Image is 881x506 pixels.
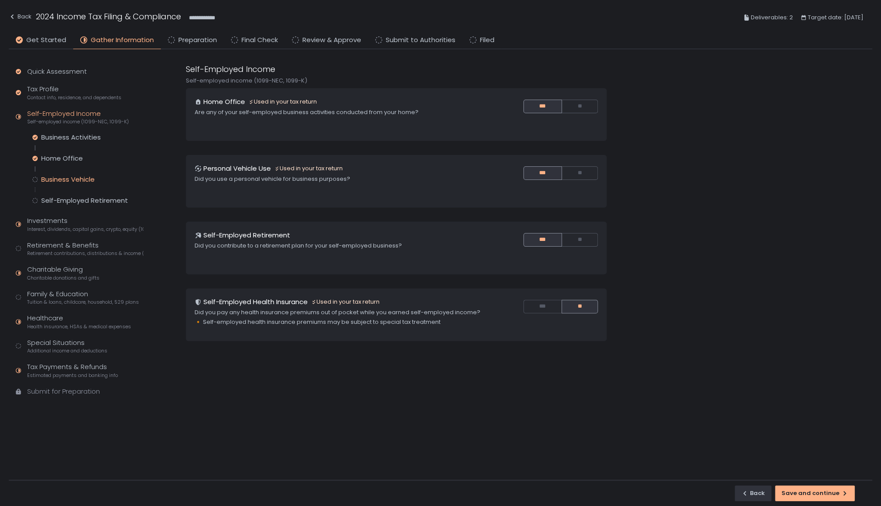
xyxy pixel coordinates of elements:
button: Save and continue [775,485,855,501]
div: Did you contribute to a retirement plan for your self-employed business? [195,242,488,250]
span: Final Check [242,35,278,45]
div: Home Office [41,154,83,163]
div: Back [741,489,765,497]
div: Used in your tax return [311,298,380,306]
button: Back [9,11,32,25]
div: Tax Payments & Refunds [27,362,118,379]
span: Contact info, residence, and dependents [27,94,121,101]
span: Health insurance, HSAs & medical expenses [27,323,131,330]
span: Filed [480,35,494,45]
span: Tuition & loans, childcare, household, 529 plans [27,299,139,305]
div: Self-employed income (1099-NEC, 1099-K) [186,77,607,85]
div: Tax Profile [27,84,121,101]
div: Healthcare [27,313,131,330]
div: Used in your tax return [249,98,317,106]
span: Get Started [26,35,66,45]
span: Self-employed income (1099-NEC, 1099-K) [27,118,129,125]
div: Used in your tax return [274,165,343,172]
h1: Home Office [203,97,245,107]
span: Estimated payments and banking info [27,372,118,379]
div: Self-Employed Retirement [41,196,128,205]
button: Back [735,485,771,501]
div: 🔸 Self-employed health insurance premiums may be subject to special tax treatment [195,318,488,326]
span: Preparation [178,35,217,45]
span: Gather Information [91,35,154,45]
h1: Self-Employed Income [186,63,275,75]
div: Business Vehicle [41,175,95,184]
div: Business Activities [41,133,101,142]
h1: Personal Vehicle Use [203,164,271,174]
span: Charitable donations and gifts [27,275,99,281]
div: Self-Employed Income [27,109,129,126]
span: Review & Approve [302,35,361,45]
span: Submit to Authorities [386,35,455,45]
span: Additional income and deductions [27,348,107,354]
div: Save and continue [782,489,848,497]
div: Submit for Preparation [27,387,100,397]
div: Charitable Giving [27,265,99,281]
div: Did you pay any health insurance premiums out of pocket while you earned self-employed income? [195,309,488,316]
div: Investments [27,216,143,233]
div: Family & Education [27,289,139,306]
div: Back [9,11,32,22]
div: Special Situations [27,338,107,355]
span: Target date: [DATE] [808,12,863,23]
h1: Self-Employed Health Insurance [203,297,308,307]
span: Deliverables: 2 [751,12,793,23]
h1: Self-Employed Retirement [203,230,290,240]
span: Interest, dividends, capital gains, crypto, equity (1099s, K-1s) [27,226,143,233]
div: Are any of your self-employed business activities conducted from your home? [195,108,488,116]
div: Quick Assessment [27,67,87,77]
div: Did you use a personal vehicle for business purposes? [195,175,488,183]
h1: 2024 Income Tax Filing & Compliance [36,11,181,22]
span: Retirement contributions, distributions & income (1099-R, 5498) [27,250,143,257]
div: Retirement & Benefits [27,240,143,257]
